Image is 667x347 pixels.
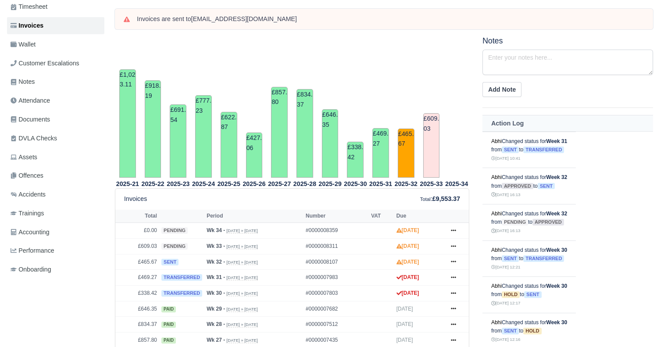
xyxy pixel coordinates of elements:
th: Total [115,210,159,223]
span: Notes [11,77,35,87]
td: £469.27 [115,270,159,286]
small: [DATE] 12:17 [491,300,520,305]
td: £465.67 [398,129,414,178]
th: 2025-27 [267,178,292,189]
span: Accidents [11,190,46,200]
a: Trainings [7,205,104,222]
td: Changed status for from to [482,277,576,313]
span: Invoices [11,21,43,31]
span: sent [502,147,519,153]
span: sent [502,328,519,334]
td: #0000007682 [303,301,369,317]
small: [DATE] 16:13 [491,192,520,197]
a: Abhi [491,211,502,217]
span: pending [502,219,528,225]
td: £777.23 [195,95,212,178]
strong: Wk 32 - [207,259,225,265]
span: pending [161,227,188,234]
strong: Wk 28 - [207,321,225,327]
td: £609.03 [423,113,440,178]
strong: Wk 33 - [207,243,225,249]
td: £622.87 [221,112,237,178]
a: Invoices [7,17,104,34]
strong: Week 30 [546,319,567,326]
small: Total [420,197,431,202]
a: Attendance [7,92,104,109]
div: Invoices are sent to [137,15,644,24]
th: 2025-26 [242,178,267,189]
td: #0000007512 [303,317,369,333]
strong: Week 30 [546,283,567,289]
small: [DATE] » [DATE] [226,307,257,312]
small: [DATE] » [DATE] [226,275,257,280]
span: approved [532,219,564,225]
span: transferred [523,147,564,153]
th: 2025-28 [292,178,317,189]
strong: Wk 27 - [207,337,225,343]
span: transferred [161,274,202,281]
th: 2025-25 [216,178,242,189]
small: [DATE] » [DATE] [226,260,257,265]
span: [DATE] [396,337,413,343]
td: #0000007983 [303,270,369,286]
span: transferred [523,255,564,262]
td: #0000008311 [303,239,369,254]
th: Action Log [482,115,653,132]
a: Wallet [7,36,104,53]
td: £834.37 [296,89,313,178]
th: 2025-21 [115,178,140,189]
a: Assets [7,149,104,166]
strong: Week 32 [546,211,567,217]
th: Due [394,210,442,223]
small: [DATE] » [DATE] [226,228,257,233]
span: Performance [11,246,54,256]
span: [DATE] [396,306,413,312]
th: 2025-23 [165,178,191,189]
a: Abhi [491,247,502,253]
small: [DATE] 10:41 [491,156,520,161]
small: [DATE] 16:13 [491,228,520,233]
td: £465.67 [115,254,159,270]
span: hold [502,291,520,298]
small: [DATE] » [DATE] [226,291,257,296]
span: Offences [11,171,43,181]
span: Documents [11,114,50,125]
strong: Wk 31 - [207,274,225,280]
td: Changed status for from to [482,204,576,240]
th: 2025-34 [444,178,469,189]
span: Attendance [11,96,50,106]
a: Accounting [7,224,104,241]
h5: Notes [482,36,653,46]
span: [DATE] [396,321,413,327]
td: £469.27 [372,128,389,178]
div: : [420,194,460,204]
a: Abhi [491,283,502,289]
a: Abhi [491,138,502,144]
span: paid [161,322,176,328]
a: Customer Escalations [7,55,104,72]
strong: [DATE] [396,274,419,280]
td: £646.35 [115,301,159,317]
iframe: Chat Widget [623,305,667,347]
a: Onboarding [7,261,104,278]
a: Performance [7,242,104,259]
span: Onboarding [11,265,51,275]
a: Abhi [491,319,502,326]
td: £918.19 [145,80,161,178]
td: £338.42 [347,142,364,178]
span: Trainings [11,208,44,218]
strong: Week 30 [546,247,567,253]
a: DVLA Checks [7,130,104,147]
a: Notes [7,73,104,90]
th: 2025-31 [368,178,393,189]
th: VAT [369,210,394,223]
span: DVLA Checks [11,133,57,143]
td: £834.37 [115,317,159,333]
strong: Wk 29 - [207,306,225,312]
a: Offences [7,167,104,184]
td: £857.80 [271,87,288,178]
span: Accounting [11,227,50,237]
td: £646.35 [322,109,339,178]
span: transferred [161,290,202,297]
